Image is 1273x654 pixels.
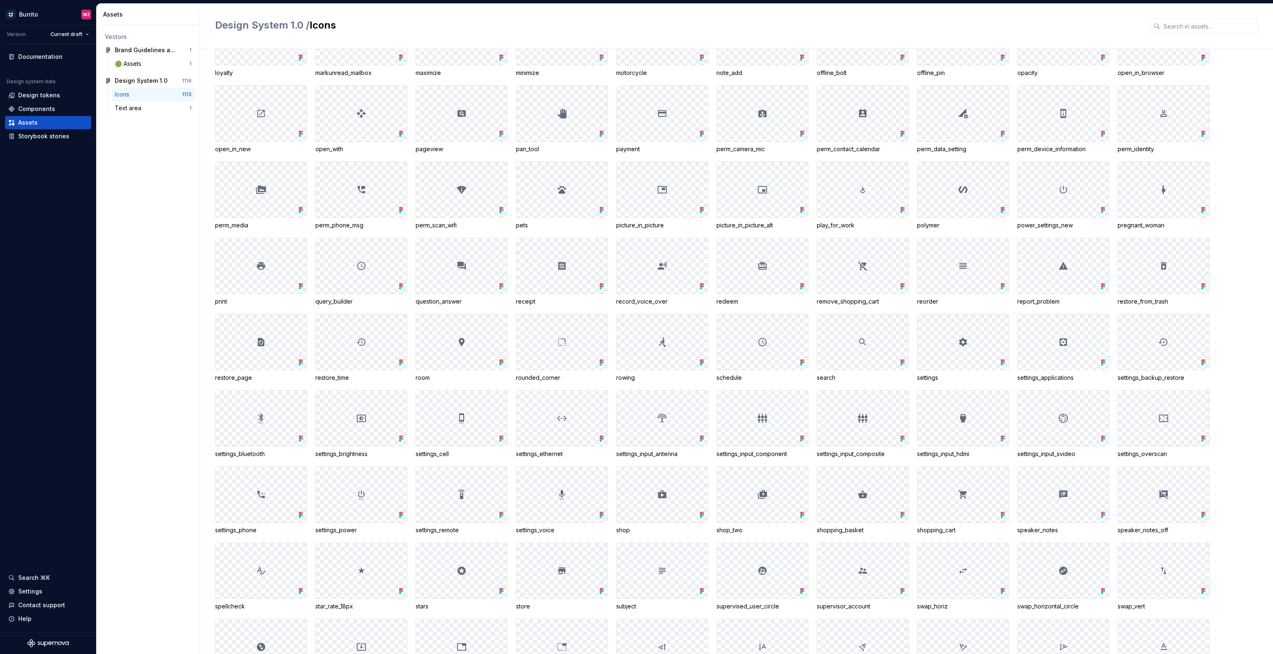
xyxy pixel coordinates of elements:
div: Design tokens [18,91,60,99]
div: polymer [917,221,1009,229]
div: settings_bluetooth [215,450,307,458]
div: Text area [115,104,145,112]
div: settings_input_hdmi [917,450,1009,458]
div: pregnant_woman [1118,221,1210,229]
div: Documentation [18,53,63,61]
div: settings_input_composite [817,450,909,458]
div: perm_media [215,221,307,229]
div: payment [616,145,708,153]
a: Icons1113 [111,88,195,101]
img: 85bf3839-ac2d-425e-bb53-4a9ca1ede302.png [6,10,16,19]
div: schedule [716,374,808,382]
span: Design System 1.0 / [215,19,310,31]
a: Design System 1.01114 [102,74,195,87]
div: power_settings_new [1017,221,1109,229]
div: subject [616,602,708,611]
button: BurritoMZ [2,5,94,23]
div: supervisor_account [817,602,909,611]
div: maximize [416,69,508,77]
div: settings_cell [416,450,508,458]
a: 🟢 Assets1 [111,57,195,70]
div: loyalty [215,69,307,77]
div: shop_two [716,526,808,534]
div: settings [917,374,1009,382]
div: supervised_user_circle [716,602,808,611]
div: pageview [416,145,508,153]
a: Assets [5,116,91,129]
div: open_with [315,145,407,153]
div: receipt [516,297,608,306]
a: Design tokens [5,89,91,102]
div: opacity [1017,69,1109,77]
div: Icons [115,90,133,99]
a: Brand Guidelines and Assets1 [102,43,195,57]
div: minimize [516,69,608,77]
div: room [416,374,508,382]
div: picture_in_picture_alt [716,221,808,229]
div: Design system data [7,78,56,85]
div: star_rate_18px [315,602,407,611]
div: remove_shopping_cart [817,297,909,306]
div: spellcheck [215,602,307,611]
div: open_in_browser [1118,69,1210,77]
div: reorder [917,297,1009,306]
div: rowing [616,374,708,382]
div: pan_tool [516,145,608,153]
div: perm_phone_msg [315,221,407,229]
a: Text area1 [111,101,195,115]
div: speaker_notes_off [1118,526,1210,534]
a: Storybook stories [5,130,91,143]
div: Search ⌘K [18,574,50,582]
div: 1 [189,105,191,111]
div: 1113 [182,91,191,98]
div: Components [18,105,55,113]
div: rounded_corner [516,374,608,382]
div: settings_remote [416,526,508,534]
div: perm_scan_wifi [416,221,508,229]
div: restore_page [215,374,307,382]
div: swap_vert [1118,602,1210,611]
a: Components [5,102,91,116]
div: Brand Guidelines and Assets [115,46,177,54]
div: speaker_notes [1017,526,1109,534]
div: shopping_cart [917,526,1009,534]
div: settings_input_antenna [616,450,708,458]
div: perm_data_setting [917,145,1009,153]
div: swap_horiz [917,602,1009,611]
div: redeem [716,297,808,306]
div: print [215,297,307,306]
div: stars [416,602,508,611]
div: Version [7,31,26,38]
div: settings_overscan [1118,450,1210,458]
div: motorcycle [616,69,708,77]
div: offline_pin [917,69,1009,77]
div: record_voice_over [616,297,708,306]
div: markunread_mailbox [315,69,407,77]
div: perm_device_information [1017,145,1109,153]
div: open_in_new [215,145,307,153]
div: MZ [83,11,90,18]
input: Search in assets... [1160,19,1258,34]
svg: Supernova Logo [27,639,69,647]
div: Settings [18,587,42,596]
div: settings_brightness [315,450,407,458]
div: swap_horizontal_circle [1017,602,1109,611]
div: settings_power [315,526,407,534]
div: perm_identity [1118,145,1210,153]
div: settings_voice [516,526,608,534]
div: picture_in_picture [616,221,708,229]
a: Settings [5,585,91,598]
div: 1 [189,47,191,53]
div: note_add [716,69,808,77]
div: Assets [103,10,196,19]
div: offline_bolt [817,69,909,77]
div: Help [18,615,31,623]
button: Help [5,612,91,625]
div: settings_phone [215,526,307,534]
div: 1114 [182,77,191,84]
div: question_answer [416,297,508,306]
div: Burrito [19,10,38,19]
div: shopping_basket [817,526,909,534]
button: Search ⌘K [5,571,91,584]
